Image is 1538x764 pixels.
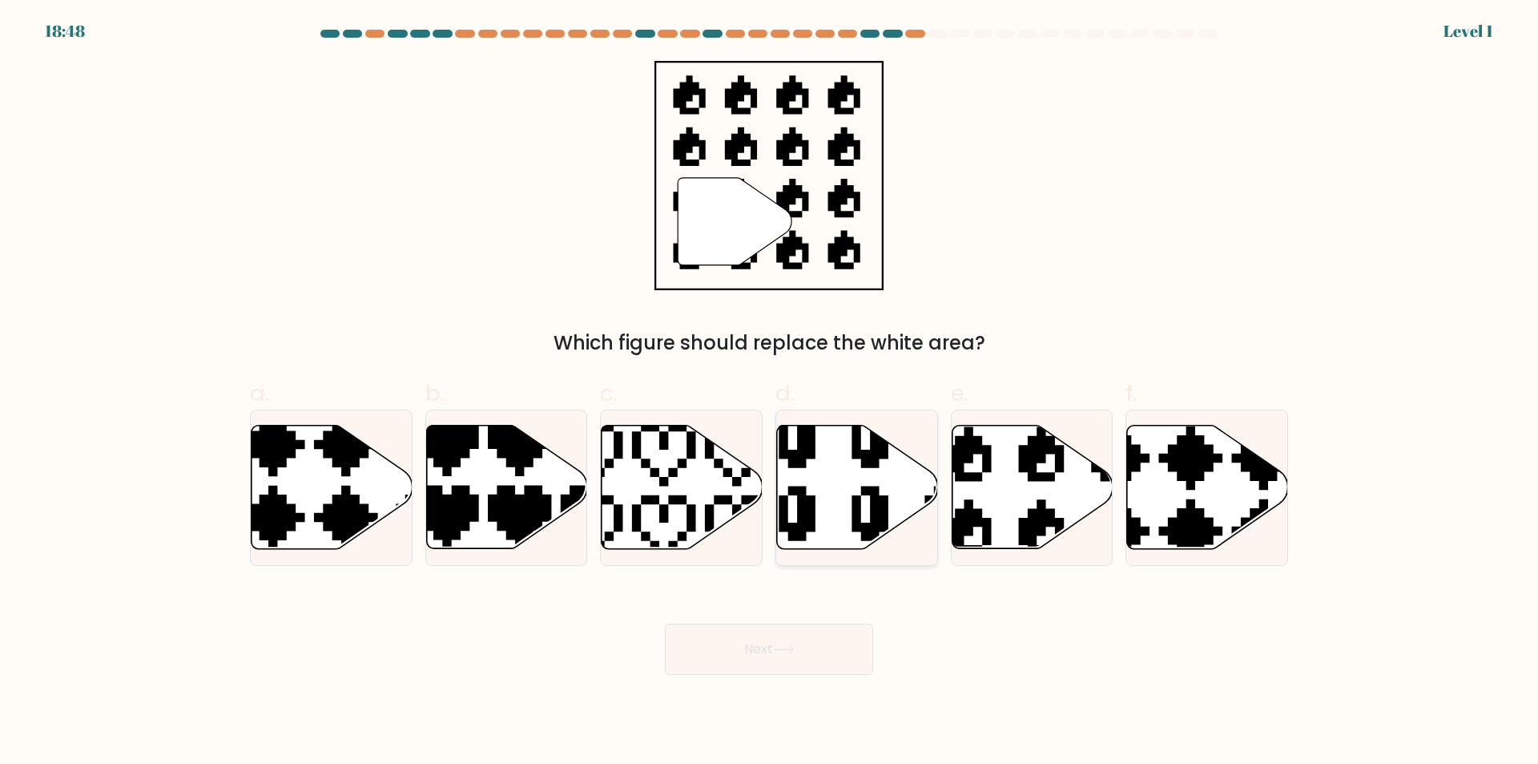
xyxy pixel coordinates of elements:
span: a. [250,378,269,409]
div: Which figure should replace the white area? [260,329,1278,358]
span: b. [425,378,445,409]
span: c. [600,378,618,409]
g: " [678,178,791,265]
span: e. [951,378,968,409]
div: 18:48 [45,19,85,43]
span: f. [1125,378,1137,409]
div: Level 1 [1443,19,1493,43]
span: d. [775,378,795,409]
button: Next [665,624,873,675]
